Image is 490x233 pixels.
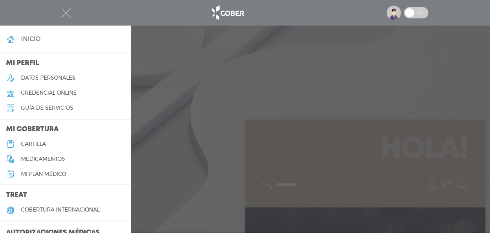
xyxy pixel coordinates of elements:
h5: Mi plan médico [21,171,66,177]
img: logo_cober_home-white.png [208,4,247,22]
img: profile-placeholder.svg [387,6,401,20]
h5: datos personales [21,75,76,81]
img: Cober_menu-close-white.svg [62,8,71,18]
h5: medicamentos [21,156,65,162]
h5: cobertura internacional [21,207,100,213]
h4: inicio [21,35,41,42]
h5: cartilla [21,141,46,147]
h5: guía de servicios [21,105,73,111]
h5: credencial online [21,90,77,96]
